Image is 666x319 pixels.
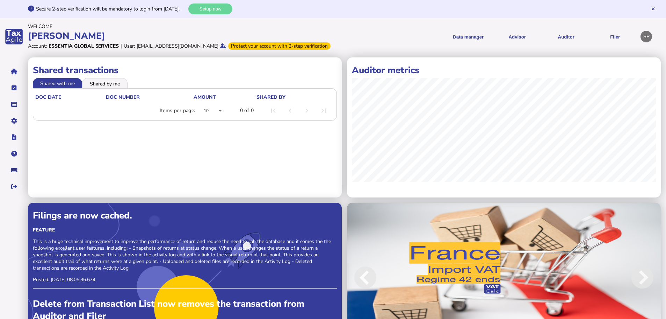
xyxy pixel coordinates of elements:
[49,43,119,49] div: Essentia Global Services
[256,94,285,100] div: shared by
[7,163,21,178] button: Raise a support ticket
[36,6,187,12] div: Secure 2-step verification will be mandatory to login from [DATE].
[7,81,21,95] button: Tasks
[188,4,232,14] button: Setup now
[33,276,337,283] p: Posted: [DATE] 08:05:36.674
[7,146,21,161] button: Help pages
[495,28,539,45] button: Shows a dropdown of VAT Advisor options
[228,42,331,50] div: From Oct 1, 2025, 2-step verification will be required to login. Set it up now...
[593,28,637,45] button: Filer
[137,43,218,49] div: [EMAIL_ADDRESS][DOMAIN_NAME]
[28,23,331,30] div: Welcome
[121,43,122,49] div: |
[33,238,337,271] p: This is a huge technical improvement to improve the performance of return and reduce the need to ...
[82,78,128,88] li: Shared by me
[160,107,195,114] div: Items per page:
[106,94,193,100] div: doc number
[33,227,337,233] div: Feature
[33,64,337,76] h1: Shared transactions
[7,179,21,194] button: Sign out
[33,78,82,88] li: Shared with me
[124,43,135,49] div: User:
[194,94,216,100] div: Amount
[334,28,637,45] menu: navigate products
[194,94,256,100] div: Amount
[35,94,61,100] div: doc date
[256,94,333,100] div: shared by
[35,94,105,100] div: doc date
[11,104,17,105] i: Data manager
[352,64,656,76] h1: Auditor metrics
[7,130,21,145] button: Developer hub links
[7,64,21,79] button: Home
[651,6,656,11] button: Hide message
[106,94,140,100] div: doc number
[33,209,337,222] div: Filings are now cached.
[544,28,588,45] button: Auditor
[28,43,47,49] div: Account:
[220,43,226,48] i: Email verified
[240,107,254,114] div: 0 of 0
[640,31,652,42] div: Profile settings
[7,113,21,128] button: Manage settings
[446,28,490,45] button: Shows a dropdown of Data manager options
[7,97,21,112] button: Data manager
[28,30,331,42] div: [PERSON_NAME]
